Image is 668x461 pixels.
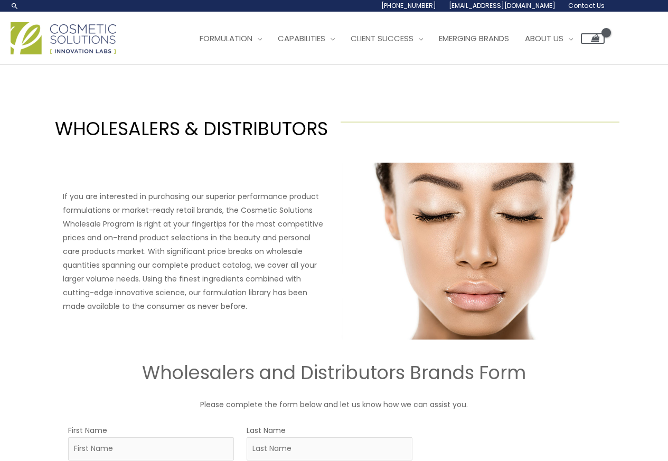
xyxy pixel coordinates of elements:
[68,424,107,437] label: First Name
[11,22,116,54] img: Cosmetic Solutions Logo
[184,23,605,54] nav: Site Navigation
[381,1,436,10] span: [PHONE_NUMBER]
[49,116,328,142] h1: WHOLESALERS & DISTRIBUTORS
[68,437,234,460] input: First Name
[247,424,286,437] label: Last Name
[568,1,605,10] span: Contact Us
[17,398,651,411] p: Please complete the form below and let us know how we can assist you.
[63,190,328,313] p: If you are interested in purchasing our superior performance product formulations or market-ready...
[449,1,556,10] span: [EMAIL_ADDRESS][DOMAIN_NAME]
[17,361,651,385] h2: Wholesalers and Distributors Brands Form
[200,33,252,44] span: Formulation
[247,437,412,460] input: Last Name
[581,33,605,44] a: View Shopping Cart, empty
[278,33,325,44] span: Capabilities
[525,33,563,44] span: About Us
[270,23,343,54] a: Capabilities
[343,23,431,54] a: Client Success
[439,33,509,44] span: Emerging Brands
[431,23,517,54] a: Emerging Brands
[341,163,606,340] img: Wholesale Customer Type Image
[11,2,19,10] a: Search icon link
[351,33,413,44] span: Client Success
[192,23,270,54] a: Formulation
[517,23,581,54] a: About Us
